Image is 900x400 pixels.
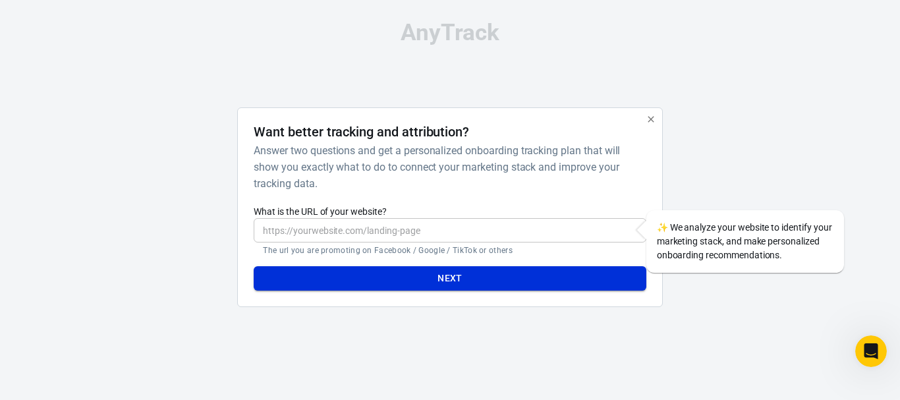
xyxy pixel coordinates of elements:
div: We analyze your website to identify your marketing stack, and make personalized onboarding recomm... [646,210,844,273]
button: Next [254,266,646,291]
h6: Answer two questions and get a personalized onboarding tracking plan that will show you exactly w... [254,142,640,192]
h4: Want better tracking and attribution? [254,124,469,140]
p: The url you are promoting on Facebook / Google / TikTok or others [263,245,636,256]
span: sparkles [657,222,668,233]
label: What is the URL of your website? [254,205,646,218]
input: https://yourwebsite.com/landing-page [254,218,646,243]
div: AnyTrack [121,21,779,44]
iframe: Intercom live chat [855,335,887,367]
